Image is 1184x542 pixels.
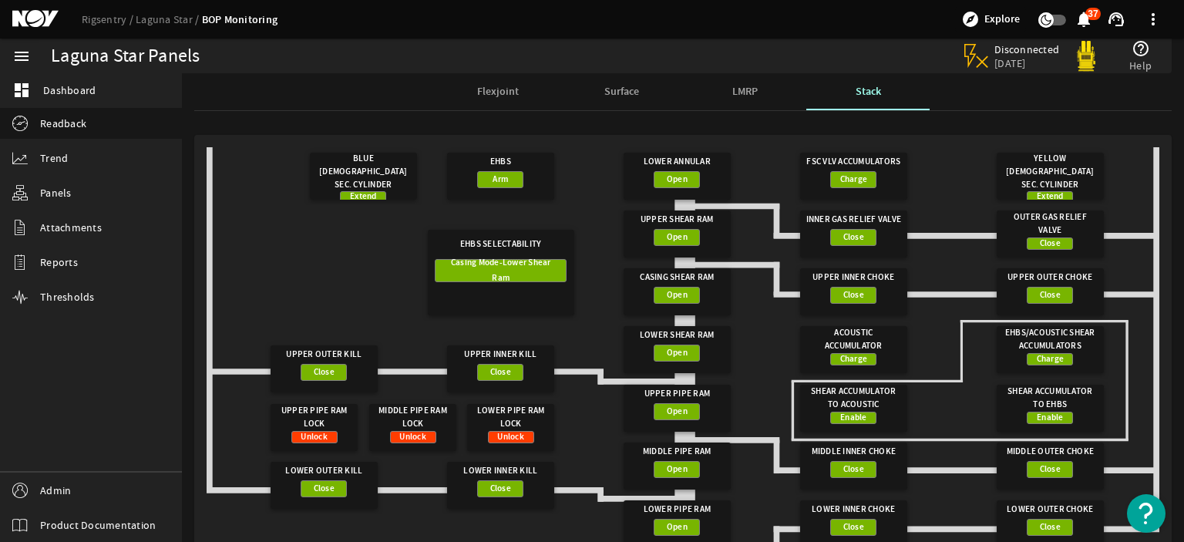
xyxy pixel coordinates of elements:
span: Casing Mode-Lower Shear Ram [443,255,558,286]
div: Upper Pipe Ram Lock [275,404,354,431]
span: Close [843,462,864,477]
div: Upper Inner Kill [452,345,549,364]
div: Upper Outer Choke [1002,268,1098,287]
a: BOP Monitoring [202,12,278,27]
span: [DATE] [994,56,1060,70]
span: Open [667,462,688,477]
button: Explore [955,7,1026,32]
span: Charge [840,352,868,367]
span: Readback [40,116,86,131]
span: Open [667,288,688,303]
span: Explore [984,12,1020,27]
span: Open [667,404,688,419]
div: Middle Outer Choke [1002,443,1098,461]
div: Lower Inner Choke [806,500,902,519]
div: EHBS/Acoustic Shear Accumulators [1002,326,1098,353]
div: Lower Inner Kill [452,462,549,480]
mat-icon: explore [961,10,980,29]
div: Shear Accumulator to EHBS [1002,385,1098,412]
span: Close [1040,288,1061,303]
span: Trend [40,150,68,166]
span: Open [667,230,688,245]
div: EHBS [452,153,549,171]
span: Close [843,230,864,245]
span: Unlock [497,429,524,445]
div: Inner Gas Relief Valve [806,210,902,229]
span: Charge [1037,352,1065,367]
div: Upper Pipe Ram [629,385,725,403]
div: Middle Pipe Ram [629,443,725,461]
div: Lower Outer Kill [276,462,372,480]
span: Surface [604,86,639,97]
span: Unlock [301,429,328,445]
a: Laguna Star [136,12,202,26]
div: Upper Inner Choke [806,268,902,287]
span: Enable [840,410,867,426]
div: Lower Shear Ram [629,326,725,345]
span: Close [490,481,511,497]
div: Middle Inner Choke [806,443,902,461]
div: Yellow [DEMOGRAPHIC_DATA] Sec. Cylinder [1002,153,1098,191]
span: Extend [350,189,377,204]
span: Unlock [399,429,426,445]
img: Yellowpod.svg [1071,41,1102,72]
mat-icon: notifications [1075,10,1093,29]
span: Attachments [40,220,102,235]
span: Open [667,345,688,361]
span: Reports [40,254,78,270]
div: Outer Gas Relief Valve [1002,210,1098,237]
span: Flexjoint [477,86,519,97]
span: Stack [856,86,881,97]
button: Open Resource Center [1127,494,1165,533]
span: Close [314,365,335,380]
span: Close [1040,462,1061,477]
div: Shear Accumulator to Acoustic [806,385,902,412]
div: Lower Pipe Ram [629,500,725,519]
span: Charge [840,172,868,187]
span: Extend [1037,189,1064,204]
span: Thresholds [40,289,95,305]
span: Enable [1037,410,1064,426]
span: Close [314,481,335,497]
div: Upper Outer Kill [276,345,372,364]
mat-icon: dashboard [12,81,31,99]
span: Close [1040,520,1061,535]
div: Middle Pipe Ram Lock [374,404,452,431]
button: more_vert [1135,1,1172,38]
span: Disconnected [994,42,1060,56]
div: FSC VLV Accumulators [806,153,902,171]
span: Close [843,520,864,535]
div: Upper Shear Ram [629,210,725,229]
div: Laguna Star Panels [51,49,200,64]
mat-icon: menu [12,47,31,66]
a: Rigsentry [82,12,136,26]
div: Lower Annular [629,153,725,171]
span: Help [1129,58,1152,73]
mat-icon: help_outline [1132,39,1150,58]
span: Panels [40,185,72,200]
span: Open [667,520,688,535]
button: 37 [1075,12,1091,28]
span: Close [843,288,864,303]
div: EHBS Selectability [435,230,567,259]
span: Dashboard [43,82,96,98]
span: Open [667,172,688,187]
div: Lower Outer Choke [1002,500,1098,519]
span: Arm [493,172,508,187]
span: LMRP [732,86,758,97]
div: Lower Pipe Ram Lock [472,404,550,431]
div: Acoustic Accumulator [806,326,902,353]
div: Blue [DEMOGRAPHIC_DATA] Sec. Cylinder [315,153,412,191]
div: Casing Shear Ram [629,268,725,287]
span: Close [490,365,511,380]
mat-icon: support_agent [1107,10,1125,29]
span: Close [1040,236,1061,251]
span: Admin [40,483,71,498]
span: Product Documentation [40,517,156,533]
